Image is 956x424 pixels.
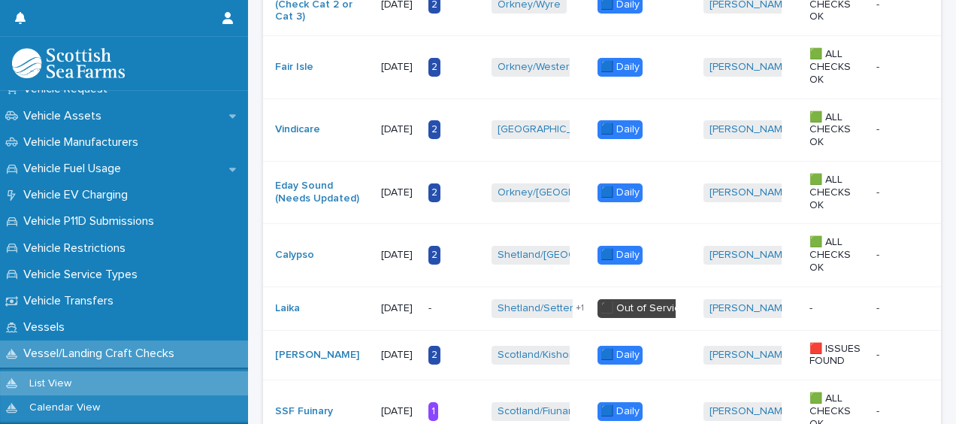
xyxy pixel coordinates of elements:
[381,186,416,199] p: [DATE]
[876,183,882,199] p: -
[275,405,333,418] a: SSF Fuinary
[876,402,882,418] p: -
[498,349,674,362] a: Scotland/Kishorn Shared Shorebase
[17,162,133,176] p: Vehicle Fuel Usage
[428,346,440,365] div: 2
[275,61,313,74] a: Fair Isle
[809,236,865,274] p: 🟩 ALL CHECKS OK
[263,286,941,330] tr: Laika [DATE]-Shetland/Setterness South +1⬛️ Out of Service[PERSON_NAME] ---
[876,346,882,362] p: -
[809,111,865,149] p: 🟩 ALL CHECKS OK
[876,58,882,74] p: -
[263,330,941,380] tr: [PERSON_NAME] [DATE]2Scotland/Kishorn Shared Shorebase 🟦 Daily[PERSON_NAME] 🟥 ISSUES FOUND--
[709,405,791,418] a: [PERSON_NAME]
[263,98,941,161] tr: Vindicare [DATE]2[GEOGRAPHIC_DATA]/[GEOGRAPHIC_DATA] 🟦 Daily[PERSON_NAME] 🟩 ALL CHECKS OK--
[597,183,643,202] div: 🟦 Daily
[275,249,314,262] a: Calypso
[263,36,941,98] tr: Fair Isle [DATE]2Orkney/Westerbister 🟦 Daily[PERSON_NAME] 🟩 ALL CHECKS OK--
[17,347,186,361] p: Vessel/Landing Craft Checks
[17,377,83,390] p: List View
[709,349,791,362] a: [PERSON_NAME]
[17,401,112,414] p: Calendar View
[809,48,865,86] p: 🟩 ALL CHECKS OK
[12,48,125,78] img: bPIBxiqnSb2ggTQWdOVV
[381,123,416,136] p: [DATE]
[428,58,440,77] div: 2
[428,120,440,139] div: 2
[576,304,584,313] span: + 1
[428,302,479,315] p: -
[876,120,882,136] p: -
[597,402,643,421] div: 🟦 Daily
[597,246,643,265] div: 🟦 Daily
[498,186,640,199] a: Orkney/[GEOGRAPHIC_DATA]
[17,320,77,335] p: Vessels
[876,299,882,315] p: -
[17,188,140,202] p: Vehicle EV Charging
[498,302,628,315] a: Shetland/Setterness South
[498,249,647,262] a: Shetland/[GEOGRAPHIC_DATA]
[597,120,643,139] div: 🟦 Daily
[428,183,440,202] div: 2
[381,349,416,362] p: [DATE]
[709,249,791,262] a: [PERSON_NAME]
[809,343,865,368] p: 🟥 ISSUES FOUND
[17,241,138,256] p: Vehicle Restrictions
[428,246,440,265] div: 2
[381,302,416,315] p: [DATE]
[263,224,941,286] tr: Calypso [DATE]2Shetland/[GEOGRAPHIC_DATA] 🟦 Daily[PERSON_NAME] 🟩 ALL CHECKS OK--
[17,294,126,308] p: Vehicle Transfers
[17,214,166,229] p: Vehicle P11D Submissions
[498,405,577,418] a: Scotland/Fiunary
[17,135,150,150] p: Vehicle Manufacturers
[275,123,320,136] a: Vindicare
[597,299,689,318] div: ⬛️ Out of Service
[709,186,791,199] a: [PERSON_NAME]
[17,109,113,123] p: Vehicle Assets
[709,61,791,74] a: [PERSON_NAME]
[597,346,643,365] div: 🟦 Daily
[263,161,941,223] tr: Eday Sound (Needs Updated) [DATE]2Orkney/[GEOGRAPHIC_DATA] 🟦 Daily[PERSON_NAME] 🟩 ALL CHECKS OK--
[498,123,708,136] a: [GEOGRAPHIC_DATA]/[GEOGRAPHIC_DATA]
[381,249,416,262] p: [DATE]
[876,246,882,262] p: -
[381,405,416,418] p: [DATE]
[809,302,865,315] p: -
[709,123,791,136] a: [PERSON_NAME]
[275,302,300,315] a: Laika
[275,180,369,205] a: Eday Sound (Needs Updated)
[597,58,643,77] div: 🟦 Daily
[17,268,150,282] p: Vehicle Service Types
[498,61,597,74] a: Orkney/Westerbister
[809,174,865,211] p: 🟩 ALL CHECKS OK
[428,402,438,421] div: 1
[381,61,416,74] p: [DATE]
[275,349,359,362] a: [PERSON_NAME]
[709,302,791,315] a: [PERSON_NAME]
